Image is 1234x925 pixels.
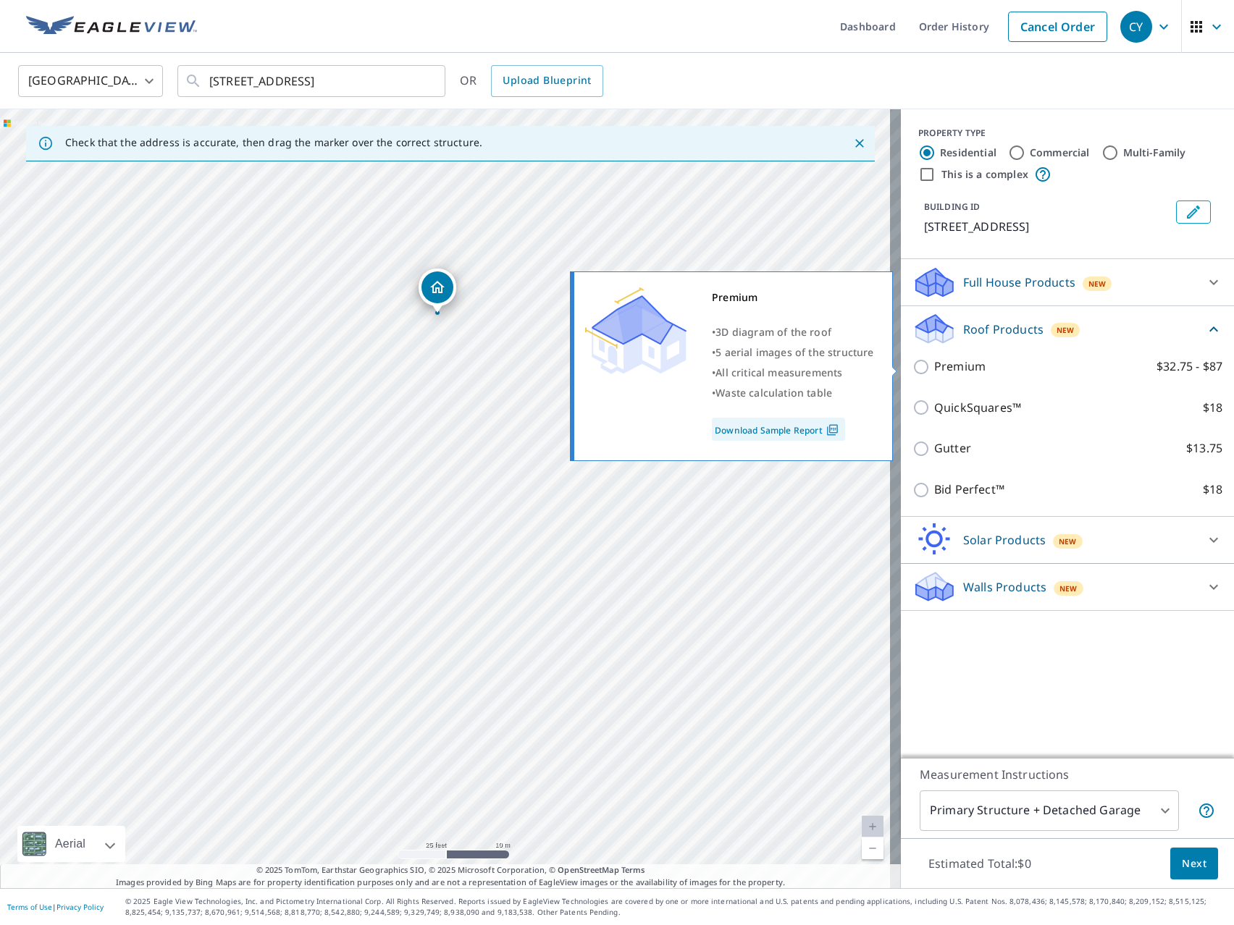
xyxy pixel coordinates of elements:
[912,570,1222,604] div: Walls ProductsNew
[1057,324,1075,336] span: New
[1203,399,1222,417] p: $18
[1176,200,1211,224] button: Edit building 1
[912,523,1222,557] div: Solar ProductsNew
[715,325,831,339] span: 3D diagram of the roof
[917,848,1043,879] p: Estimated Total: $0
[862,816,883,837] a: Current Level 20, Zoom In Disabled
[1059,536,1077,547] span: New
[585,287,687,374] img: Premium
[924,200,980,213] p: BUILDING ID
[56,902,104,912] a: Privacy Policy
[934,439,971,457] p: Gutter
[712,383,874,403] div: •
[1123,145,1186,160] label: Multi-Family
[715,345,873,359] span: 5 aerial images of the structure
[920,766,1215,783] p: Measurement Instructions
[963,578,1046,596] p: Walls Products
[924,218,1170,235] p: [STREET_ADDRESS]
[850,134,869,153] button: Close
[621,864,645,875] a: Terms
[491,65,603,97] a: Upload Blueprint
[17,826,125,862] div: Aerial
[934,358,986,376] p: Premium
[712,287,874,308] div: Premium
[558,864,618,875] a: OpenStreetMap
[65,136,482,149] p: Check that the address is accurate, then drag the marker over the correct structure.
[1198,802,1215,819] span: Your report will include the primary structure and a detached garage if one exists.
[1008,12,1107,42] a: Cancel Order
[918,127,1217,140] div: PROPERTY TYPE
[862,837,883,859] a: Current Level 20, Zoom Out
[51,826,90,862] div: Aerial
[18,61,163,101] div: [GEOGRAPHIC_DATA]
[934,399,1021,417] p: QuickSquares™
[1088,278,1107,290] span: New
[503,72,591,90] span: Upload Blueprint
[1030,145,1090,160] label: Commercial
[940,145,996,160] label: Residential
[941,167,1028,182] label: This is a complex
[1186,439,1222,457] p: $13.75
[715,386,832,400] span: Waste calculation table
[1182,855,1206,873] span: Next
[460,65,603,97] div: OR
[712,322,874,342] div: •
[26,16,197,38] img: EV Logo
[256,864,645,877] span: © 2025 TomTom, Earthstar Geographics SIO, © 2025 Microsoft Corporation, ©
[1120,11,1152,43] div: CY
[1170,848,1218,880] button: Next
[715,366,842,379] span: All critical measurements
[7,903,104,911] p: |
[963,531,1046,549] p: Solar Products
[712,363,874,383] div: •
[209,61,416,101] input: Search by address or latitude-longitude
[1157,358,1222,376] p: $32.75 - $87
[125,896,1227,918] p: © 2025 Eagle View Technologies, Inc. and Pictometry International Corp. All Rights Reserved. Repo...
[920,790,1179,831] div: Primary Structure + Detached Garage
[1059,583,1078,594] span: New
[712,342,874,363] div: •
[419,269,456,313] div: Dropped pin, building 1, Residential property, 354 Hawick Ct Severna Park, MD 21146
[912,312,1222,346] div: Roof ProductsNew
[712,418,845,441] a: Download Sample Report
[934,481,1004,499] p: Bid Perfect™
[963,274,1075,291] p: Full House Products
[7,902,52,912] a: Terms of Use
[823,423,842,436] img: Pdf Icon
[1203,481,1222,499] p: $18
[912,265,1222,300] div: Full House ProductsNew
[963,321,1044,338] p: Roof Products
